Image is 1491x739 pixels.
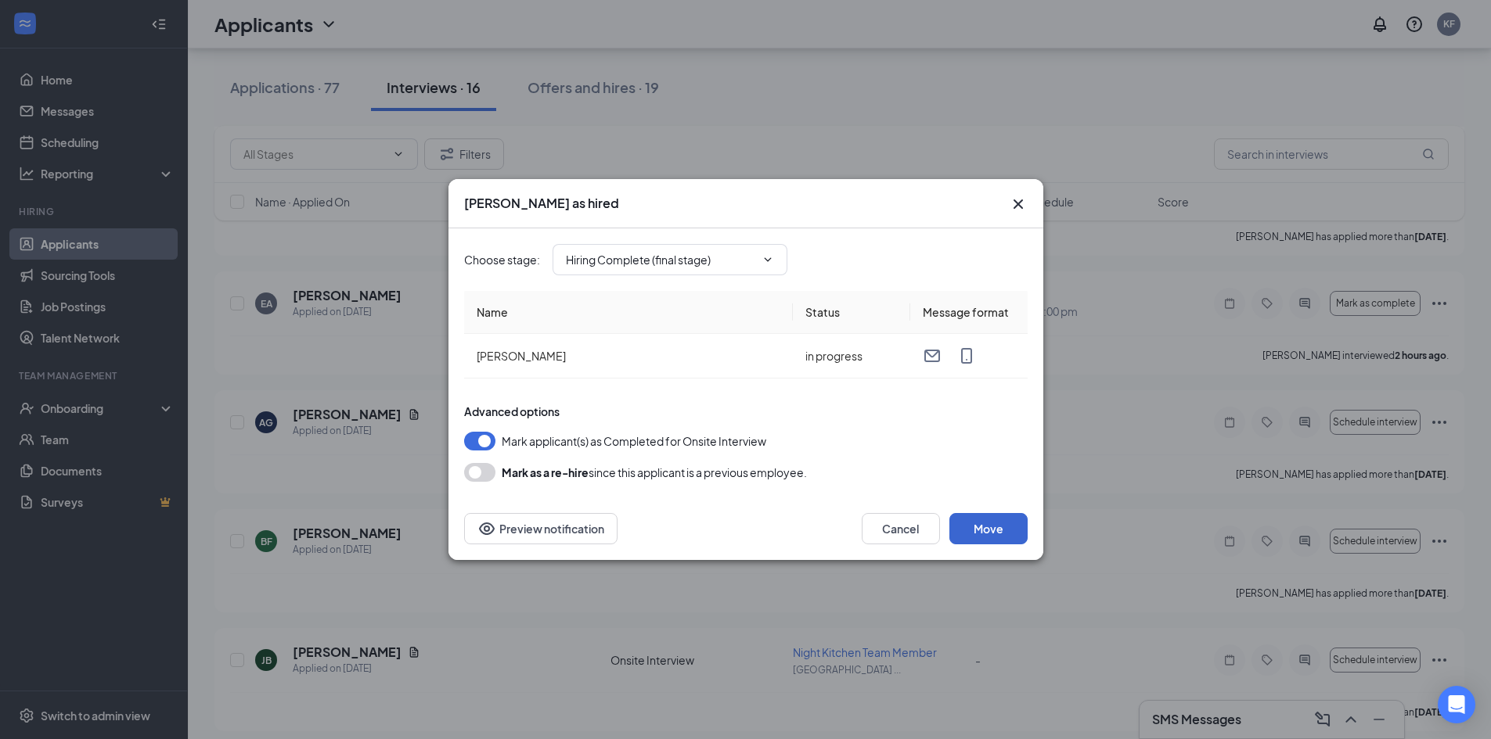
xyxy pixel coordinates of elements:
button: Cancel [862,513,940,544]
svg: ChevronDown [762,253,774,266]
b: Mark as a re-hire [502,465,589,479]
div: Advanced options [464,404,1028,419]
div: Open Intercom Messenger [1438,686,1475,723]
span: [PERSON_NAME] [477,349,566,363]
button: Preview notificationEye [464,513,618,544]
th: Name [464,291,793,334]
span: Choose stage : [464,251,540,268]
h3: [PERSON_NAME] as hired [464,195,619,212]
svg: Cross [1009,195,1028,213]
span: Mark applicant(s) as Completed for Onsite Interview [502,432,766,450]
th: Message format [910,291,1028,334]
td: in progress [793,334,910,378]
svg: MobileSms [957,346,976,365]
th: Status [793,291,910,334]
button: Move [949,513,1028,544]
div: since this applicant is a previous employee. [502,463,807,482]
svg: Email [923,346,942,365]
svg: Eye [477,519,496,538]
button: Close [1009,195,1028,213]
